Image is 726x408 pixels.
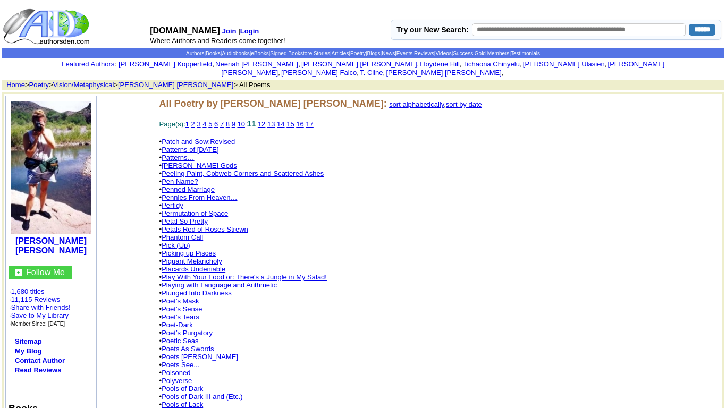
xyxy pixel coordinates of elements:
font: 11 [247,119,256,128]
font: • [159,169,324,177]
font: · · [9,287,71,327]
font: • [159,361,199,369]
a: 5 [208,120,212,128]
a: Piquant Melancholy [162,257,222,265]
a: 1,680 titles [11,287,45,295]
a: 10 [237,120,244,128]
span: | | | | | | | | | | | | | | | [186,50,540,56]
font: • [159,265,226,273]
font: • [159,297,199,305]
font: i [504,70,505,76]
a: Poet-Dark [162,321,193,329]
font: [DOMAIN_NAME] [150,26,220,35]
a: 14 [277,120,284,128]
a: Signed Bookstore [270,50,312,56]
a: Home [6,81,25,89]
b: Login [240,27,259,35]
a: Poetry [29,81,49,89]
img: 11155.jpg [11,101,91,234]
a: Videos [435,50,451,56]
font: • [159,369,191,377]
a: Polyverse [162,377,192,385]
font: i [419,62,420,67]
a: Featured Authors [62,60,115,68]
a: Neenah [PERSON_NAME] [215,60,298,68]
font: • [159,193,238,201]
font: : [62,60,116,68]
a: 9 [232,120,235,128]
a: Success [453,50,473,56]
a: Pennies From Heaven… [162,193,237,201]
a: Share with Friends! [11,303,71,311]
a: [PERSON_NAME] [PERSON_NAME] [221,60,664,76]
a: [PERSON_NAME] [PERSON_NAME] [301,60,417,68]
a: Phantom Call [162,233,203,241]
a: eBooks [251,50,268,56]
a: Testimonials [511,50,540,56]
a: Playing with Language and Arithmetic [162,281,277,289]
a: sort by date [446,100,482,108]
a: 3 [197,120,200,128]
font: i [606,62,607,67]
a: My Blog [15,347,42,355]
font: • [159,289,232,297]
font: • [159,345,214,353]
a: Join [222,27,237,35]
a: Patch and Sow:Revised [162,138,235,146]
a: Poet's Tears [162,313,199,321]
font: · · · [9,303,71,327]
a: [PERSON_NAME] [PERSON_NAME] [15,236,87,255]
a: 16 [296,120,303,128]
a: [PERSON_NAME] Ulasien [523,60,605,68]
font: i [214,62,215,67]
a: Poet's Sense [162,305,202,313]
font: • [159,217,208,225]
a: Plunged Into Darkness [162,289,232,297]
a: Poets See... [162,361,199,369]
font: • [159,377,192,385]
font: • [159,329,213,337]
a: [PERSON_NAME] Falco [281,69,357,76]
a: Vision/Metaphysical [53,81,114,89]
label: Try our New Search: [396,25,468,34]
font: Member Since: [DATE] [11,321,65,327]
a: Follow Me [26,268,65,277]
a: Placards Undeniable [162,265,225,273]
font: > > > > All Poems [3,81,270,89]
font: i [280,70,281,76]
a: News [382,50,395,56]
font: • [159,241,190,249]
a: Read Reviews [15,366,61,374]
a: Poetic Seas [162,337,198,345]
a: Play With Your Food or: There's a Jungle in My Salad! [162,273,327,281]
a: Authors [186,50,204,56]
a: 11,115 Reviews [11,295,61,303]
font: • [159,273,327,281]
a: Articles [332,50,349,56]
font: i [300,62,301,67]
font: All Poetry by [PERSON_NAME] [PERSON_NAME]: [159,98,387,109]
a: Petal So Pretty [162,217,208,225]
a: Permutation of Space [162,209,228,217]
a: Pick (Up) [162,241,190,249]
a: Patterns of [DATE] [162,146,218,154]
a: 7 [220,120,224,128]
a: Perfidy [162,201,183,209]
font: i [522,62,523,67]
a: Poets [PERSON_NAME] [162,353,238,361]
font: • [159,313,199,321]
a: Poet's Mask [162,297,199,305]
font: | [238,27,260,35]
font: • [159,257,222,265]
a: Peeling Paint, Cobweb Corners and Scattered Ashes [162,169,324,177]
a: [PERSON_NAME] [PERSON_NAME] [386,69,501,76]
a: Reviews [414,50,434,56]
a: Poisoned [162,369,190,377]
a: Save to My Library [11,311,69,319]
a: Sitemap [15,337,42,345]
font: • [159,185,215,193]
font: • [159,305,202,313]
a: Pools of Dark III and (Etc.) [162,393,242,401]
a: Poet’s Purgatory [162,329,213,337]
